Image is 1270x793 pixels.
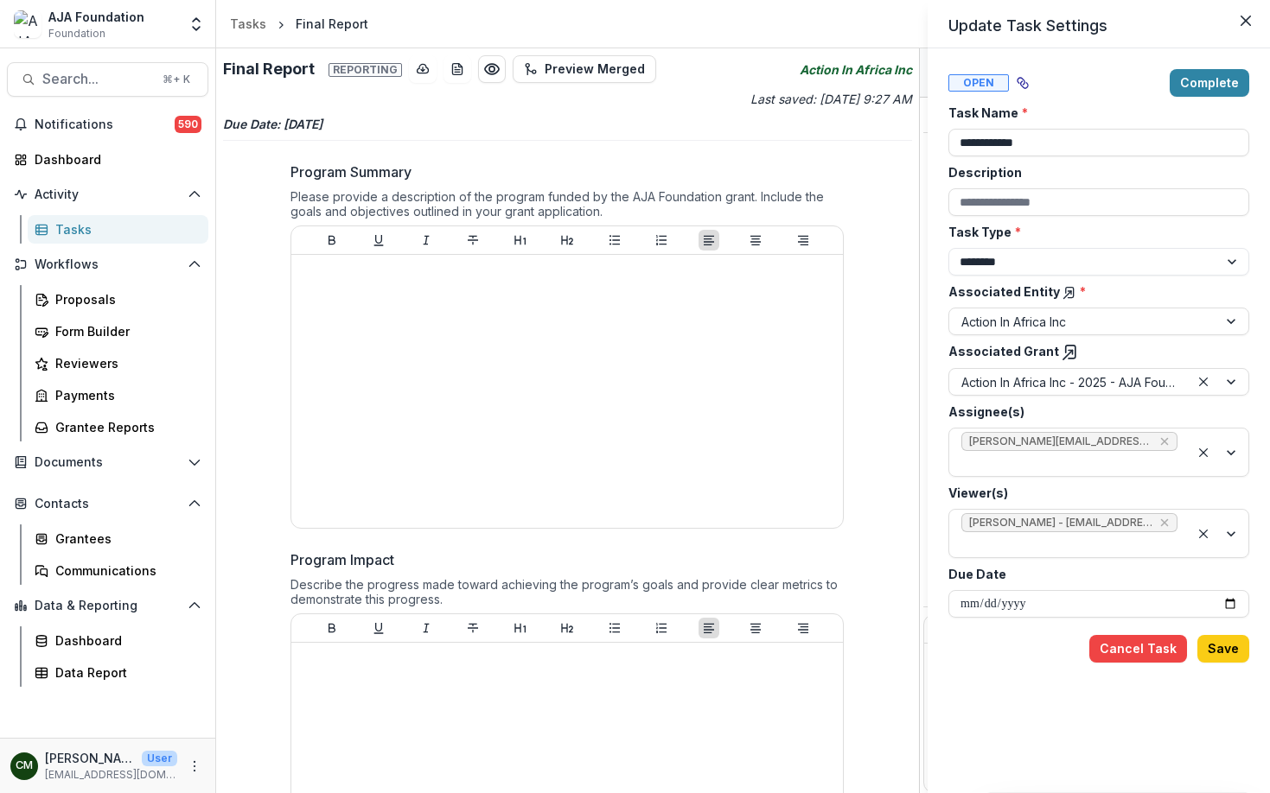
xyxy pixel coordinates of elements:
span: Open [948,74,1009,92]
label: Associated Entity [948,282,1239,301]
button: Cancel Task [1089,635,1187,663]
button: View dependent tasks [1009,69,1037,97]
label: Assignee(s) [948,403,1239,421]
label: Task Type [948,223,1239,241]
div: Remove sarah@actioninafrica.com (sarah@actioninafrica.com) [1158,433,1171,450]
label: Description [948,163,1239,181]
label: Due Date [948,565,1239,583]
button: Complete [1170,69,1249,97]
label: Viewer(s) [948,484,1239,502]
label: Task Name [948,104,1239,122]
button: Save [1197,635,1249,663]
span: [PERSON_NAME][EMAIL_ADDRESS][DOMAIN_NAME] ([PERSON_NAME][EMAIL_ADDRESS][DOMAIN_NAME]) [969,435,1152,447]
div: Remove Colleen McKenna - cmckenna@ajafoundation.org [1158,514,1171,531]
button: Close [1232,7,1260,35]
label: Associated Grant [948,342,1239,361]
span: [PERSON_NAME] - [EMAIL_ADDRESS][DOMAIN_NAME] [969,517,1152,529]
div: Clear selected options [1193,523,1214,544]
div: Clear selected options [1193,371,1214,392]
div: Clear selected options [1193,442,1214,463]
